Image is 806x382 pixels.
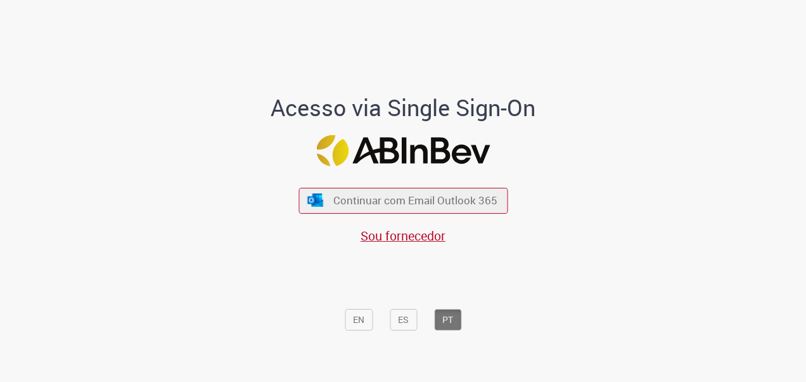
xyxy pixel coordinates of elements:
[361,227,445,244] a: Sou fornecedor
[345,309,373,331] button: EN
[298,187,508,213] button: ícone Azure/Microsoft 360 Continuar com Email Outlook 365
[434,309,461,331] button: PT
[307,194,324,207] img: ícone Azure/Microsoft 360
[227,95,579,121] h1: Acesso via Single Sign-On
[390,309,417,331] button: ES
[316,135,490,166] img: Logo ABInBev
[333,194,497,208] span: Continuar com Email Outlook 365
